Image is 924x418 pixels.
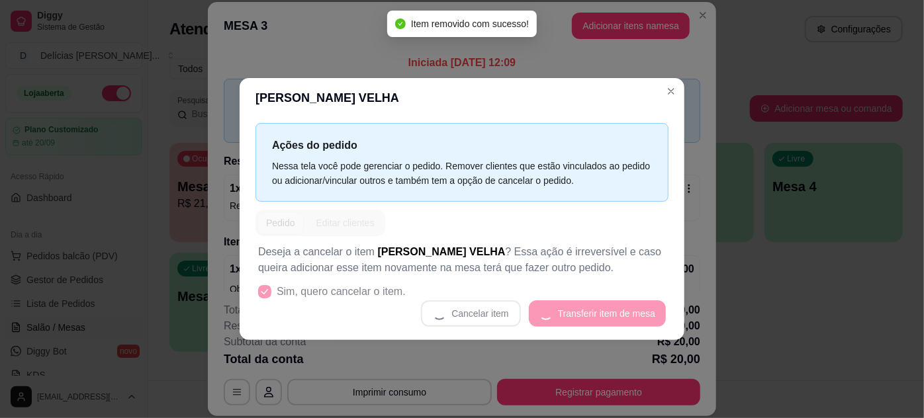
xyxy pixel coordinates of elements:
[272,159,652,188] div: Nessa tela você pode gerenciar o pedido. Remover clientes que estão vinculados ao pedido ou adici...
[240,78,684,118] header: [PERSON_NAME] VELHA
[378,246,506,257] span: [PERSON_NAME] VELHA
[258,244,666,276] p: Deseja a cancelar o item ? Essa ação é irreversível e caso queira adicionar esse item novamente n...
[411,19,529,29] span: Item removido com sucesso!
[395,19,406,29] span: check-circle
[272,137,652,153] p: Ações do pedido
[661,81,682,102] button: Close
